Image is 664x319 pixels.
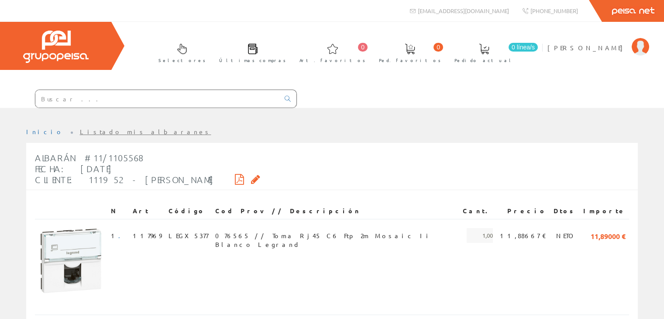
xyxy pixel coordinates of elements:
[150,36,210,68] a: Selectores
[38,228,104,294] img: Foto artículo (150x150)
[459,203,496,219] th: Cant.
[107,203,129,219] th: N
[26,128,63,135] a: Inicio
[158,56,206,65] span: Selectores
[509,43,538,52] span: 0 línea/s
[251,176,260,182] i: Solicitar por email copia firmada
[550,203,580,219] th: Dtos
[500,228,547,243] span: 11,88667 €
[591,228,626,243] span: 11,89000 €
[165,203,212,219] th: Código
[23,31,89,63] img: Grupo Peisa
[80,128,211,135] a: Listado mis albaranes
[219,56,286,65] span: Últimas compras
[379,56,441,65] span: Ped. favoritos
[454,56,514,65] span: Pedido actual
[129,203,165,219] th: Art
[433,43,443,52] span: 0
[358,43,368,52] span: 0
[235,176,244,182] i: Descargar PDF
[169,228,208,243] span: LEGX5377
[133,228,162,243] span: 117969
[556,228,576,243] span: NETO
[299,56,365,65] span: Art. favoritos
[446,36,540,68] a: 0 línea/s Pedido actual
[467,228,493,243] span: 1,00
[547,43,627,52] span: [PERSON_NAME]
[210,36,290,68] a: Últimas compras
[118,232,126,239] a: .
[580,203,629,219] th: Importe
[530,7,578,14] span: [PHONE_NUMBER]
[418,7,509,14] span: [EMAIL_ADDRESS][DOMAIN_NAME]
[496,203,550,219] th: Precio
[35,153,214,185] span: Albarán #11/1105568 Fecha: [DATE] Cliente: 111952 - [PERSON_NAME]
[547,36,649,45] a: [PERSON_NAME]
[35,90,279,107] input: Buscar ...
[215,228,456,243] span: 076565 // Toma Rj45 C6 Ftp 2m Mosaic Ii Blanco Legrand
[212,203,459,219] th: Cod Prov // Descripción
[111,228,126,243] span: 1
